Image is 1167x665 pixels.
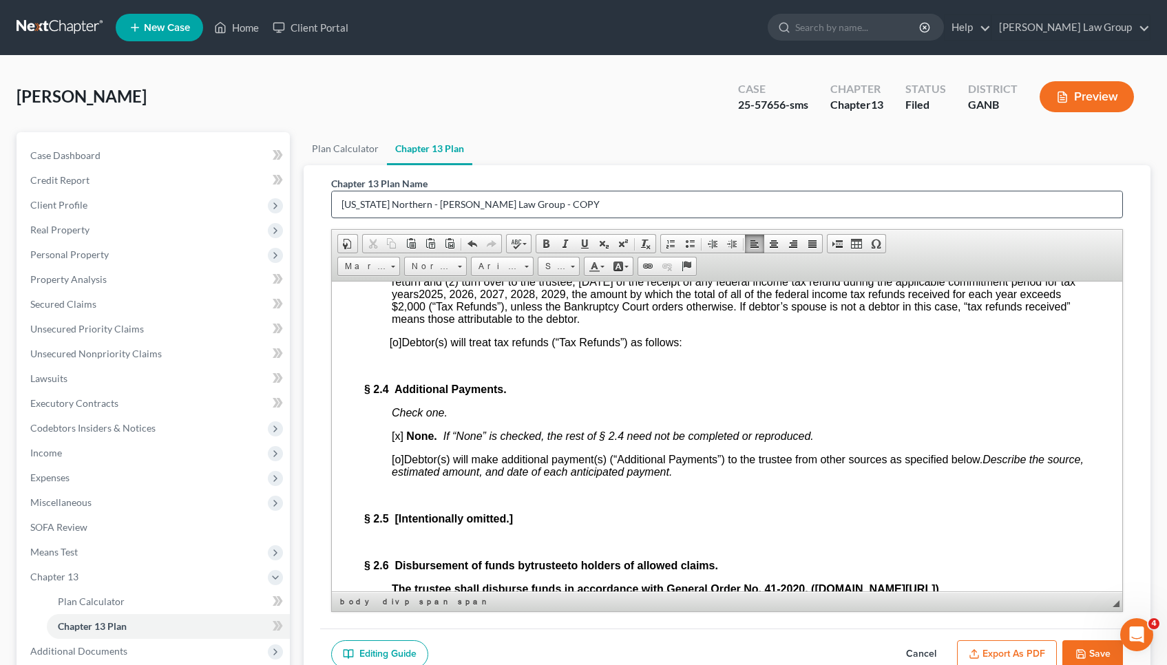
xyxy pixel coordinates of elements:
a: Bold [536,235,556,253]
span: [o] [58,55,70,67]
a: Redo [482,235,501,253]
span: Miscellaneous [30,496,92,508]
a: Paste as plain text [421,235,440,253]
span: Executory Contracts [30,397,118,409]
a: Center [764,235,784,253]
a: Arial [471,257,534,276]
a: Spell Checker [507,235,531,253]
span: 4 [1148,618,1159,629]
em: Describe the source, estimated amount, and date of each anticipated payment. [60,172,752,196]
a: Chapter 13 Plan [47,614,290,639]
a: Decrease Indent [703,235,722,253]
a: p element [402,595,415,609]
span: Credit Report [30,174,90,186]
div: Chapter [830,97,883,113]
a: Text Color [585,257,609,275]
span: Plan Calculator [58,595,125,607]
div: Case [738,81,808,97]
a: Copy [382,235,401,253]
span: Real Property [30,224,90,235]
span: Codebtors Insiders & Notices [30,422,156,434]
span: Secured Claims [30,298,96,310]
a: Subscript [594,235,613,253]
a: Plan Calculator [304,132,387,165]
a: Credit Report [19,168,290,193]
a: Justify [803,235,822,253]
div: Chapter [830,81,883,97]
strong: None. [74,149,105,160]
a: Superscript [613,235,633,253]
a: Case Dashboard [19,143,290,168]
a: Unsecured Nonpriority Claims [19,341,290,366]
span: Unsecured Priority Claims [30,323,144,335]
a: Executory Contracts [19,391,290,416]
span: Size [538,257,566,275]
span: Debtor(s) will make additional payment(s) (“Additional Payments”) to the trustee from other sourc... [60,172,752,196]
span: Case Dashboard [30,149,101,161]
a: Insert/Remove Numbered List [661,235,680,253]
a: Anchor [677,257,696,275]
a: Align Left [745,235,764,253]
a: body element [337,595,379,609]
div: Filed [905,97,946,113]
span: [Intentionally omitted.] [63,231,182,243]
span: Property Analysis [30,273,107,285]
span: 2025, 2026, 2027, 2028, 2029 [87,7,234,19]
span: New Case [144,23,190,33]
a: Secured Claims [19,292,290,317]
a: Remove Format [636,235,655,253]
span: Normal [405,257,453,275]
iframe: Intercom live chat [1120,618,1153,651]
span: Resize [1113,600,1119,607]
a: Insert Page Break for Printing [828,235,847,253]
div: GANB [968,97,1018,113]
iframe: Rich Text Editor, document-ckeditor [332,282,1122,591]
label: Chapter 13 Plan Name [331,176,428,191]
a: Chapter 13 Plan [387,132,472,165]
span: [o] [60,172,72,184]
a: Unlink [658,257,677,275]
a: Insert/Remove Bulleted List [680,235,700,253]
a: Underline [575,235,594,253]
a: Italic [556,235,575,253]
a: Increase Indent [722,235,742,253]
span: Lawsuits [30,372,67,384]
span: Chapter 13 Plan [58,620,127,632]
a: Client Portal [266,15,355,40]
span: Debtor(s) will treat tax refunds (“Tax Refunds”) as follows: [58,55,350,67]
a: Insert Special Character [866,235,885,253]
input: Enter name... [332,191,1122,218]
a: Size [538,257,580,276]
a: Marker [337,257,400,276]
a: Align Right [784,235,803,253]
span: Additional Documents [30,645,127,657]
em: I [112,149,114,160]
span: Unsecured Nonpriority Claims [30,348,162,359]
a: Plan Calculator [47,589,290,614]
a: Normal [404,257,467,276]
a: Unsecured Priority Claims [19,317,290,341]
a: Property Analysis [19,267,290,292]
a: Home [207,15,266,40]
a: span element [417,595,454,609]
strong: Disbursement of funds by [63,278,198,290]
span: 13 [871,98,883,111]
a: span element [455,595,492,609]
em: Check one. [60,125,116,137]
span: § 2.4 [32,102,57,114]
a: div element [380,595,401,609]
a: Paste [401,235,421,253]
span: Arial [472,257,520,275]
span: Personal Property [30,249,109,260]
span: Chapter 13 [30,571,78,582]
a: Link [638,257,658,275]
strong: The trustee shall disburse funds in accordance with General Order No. 41-2020. ([DOMAIN_NAME][URL]) [60,302,607,313]
span: § [32,231,39,243]
input: Search by name... [795,14,921,40]
span: Client Profile [30,199,87,211]
span: [PERSON_NAME] [17,86,147,106]
div: 25-57656-sms [738,97,808,113]
span: Additional Payments. [63,102,175,114]
span: trustee [199,278,235,290]
a: Document Properties [338,235,357,253]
